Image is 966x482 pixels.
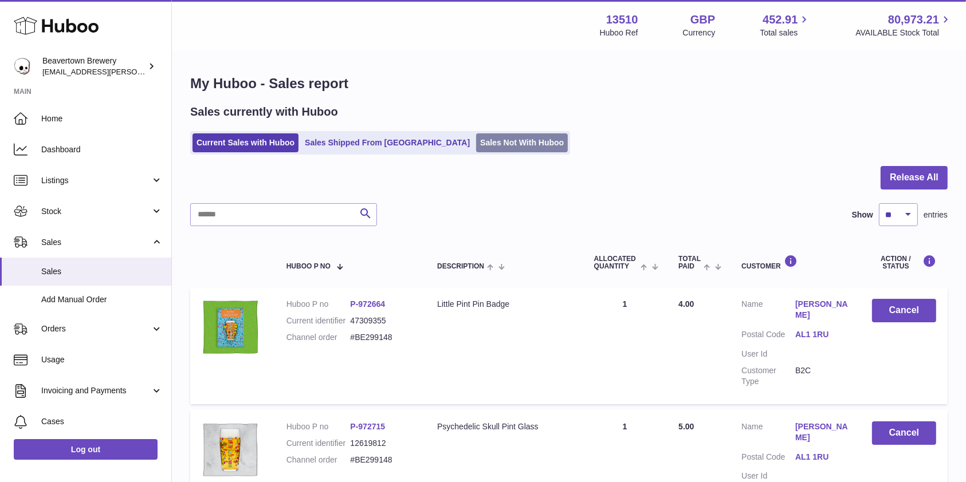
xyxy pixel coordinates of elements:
[286,299,351,310] dt: Huboo P no
[741,349,795,359] dt: User Id
[760,12,811,38] a: 452.91 Total sales
[795,329,849,340] a: AL1 1RU
[286,315,351,326] dt: Current identifier
[41,294,163,305] span: Add Manual Order
[795,299,849,321] a: [PERSON_NAME]
[690,12,715,27] strong: GBP
[350,299,385,309] a: P-972664
[286,263,331,270] span: Huboo P no
[741,452,795,465] dt: Postal Code
[202,299,259,356] img: beavertown-brewery-little-pint-pin-badge-3.png
[14,439,158,460] a: Log out
[741,365,795,387] dt: Customer Type
[741,329,795,343] dt: Postal Code
[41,416,163,427] span: Cases
[41,175,151,186] span: Listings
[41,113,163,124] span: Home
[795,421,849,443] a: [PERSON_NAME]
[594,255,638,270] span: ALLOCATED Quantity
[872,255,936,270] div: Action / Status
[286,438,351,449] dt: Current identifier
[741,299,795,323] dt: Name
[437,263,484,270] span: Description
[678,255,701,270] span: Total paid
[41,144,163,155] span: Dashboard
[741,471,795,481] dt: User Id
[855,27,952,38] span: AVAILABLE Stock Total
[350,438,414,449] dd: 12619812
[606,12,638,27] strong: 13510
[683,27,716,38] div: Currency
[41,266,163,277] span: Sales
[286,455,351,465] dt: Channel order
[350,315,414,326] dd: 47309355
[42,56,146,77] div: Beavertown Brewery
[872,299,936,322] button: Cancel
[741,421,795,446] dt: Name
[437,421,571,432] div: Psychedelic Skull Pint Glass
[760,27,811,38] span: Total sales
[741,255,849,270] div: Customer
[202,421,259,479] img: beavertown-brewery-psychedlic-pint-glass_36326ebd-29c0-4cac-9570-52cf9d517ba4.png
[41,385,151,396] span: Invoicing and Payments
[795,452,849,463] a: AL1 1RU
[678,299,694,309] span: 4.00
[190,104,338,120] h2: Sales currently with Huboo
[41,206,151,217] span: Stock
[350,455,414,465] dd: #BE299148
[855,12,952,38] a: 80,973.21 AVAILABLE Stock Total
[41,323,151,334] span: Orders
[476,133,568,152] a: Sales Not With Huboo
[286,421,351,432] dt: Huboo P no
[600,27,638,38] div: Huboo Ref
[437,299,571,310] div: Little Pint Pin Badge
[14,58,31,75] img: kit.lowe@beavertownbrewery.co.uk
[763,12,798,27] span: 452.91
[193,133,299,152] a: Current Sales with Huboo
[301,133,474,152] a: Sales Shipped From [GEOGRAPHIC_DATA]
[190,74,948,93] h1: My Huboo - Sales report
[852,210,873,220] label: Show
[924,210,948,220] span: entries
[42,67,230,76] span: [EMAIL_ADDRESS][PERSON_NAME][DOMAIN_NAME]
[872,421,936,445] button: Cancel
[41,354,163,365] span: Usage
[881,166,948,189] button: Release All
[678,422,694,431] span: 5.00
[41,237,151,248] span: Sales
[795,365,849,387] dd: B2C
[888,12,939,27] span: 80,973.21
[583,287,667,404] td: 1
[350,332,414,343] dd: #BE299148
[286,332,351,343] dt: Channel order
[350,422,385,431] a: P-972715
